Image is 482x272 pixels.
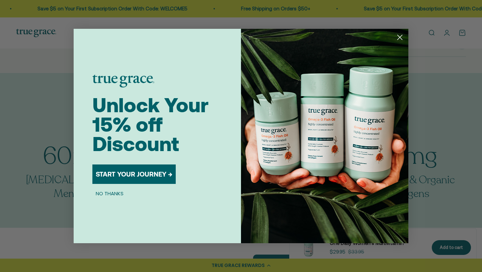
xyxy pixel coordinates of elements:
[241,29,408,243] img: 098727d5-50f8-4f9b-9554-844bb8da1403.jpeg
[92,189,127,197] button: NO THANKS
[92,164,176,184] button: START YOUR JOURNEY →
[92,93,209,155] span: Unlock Your 15% off Discount
[394,31,406,43] button: Close dialog
[92,75,154,87] img: logo placeholder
